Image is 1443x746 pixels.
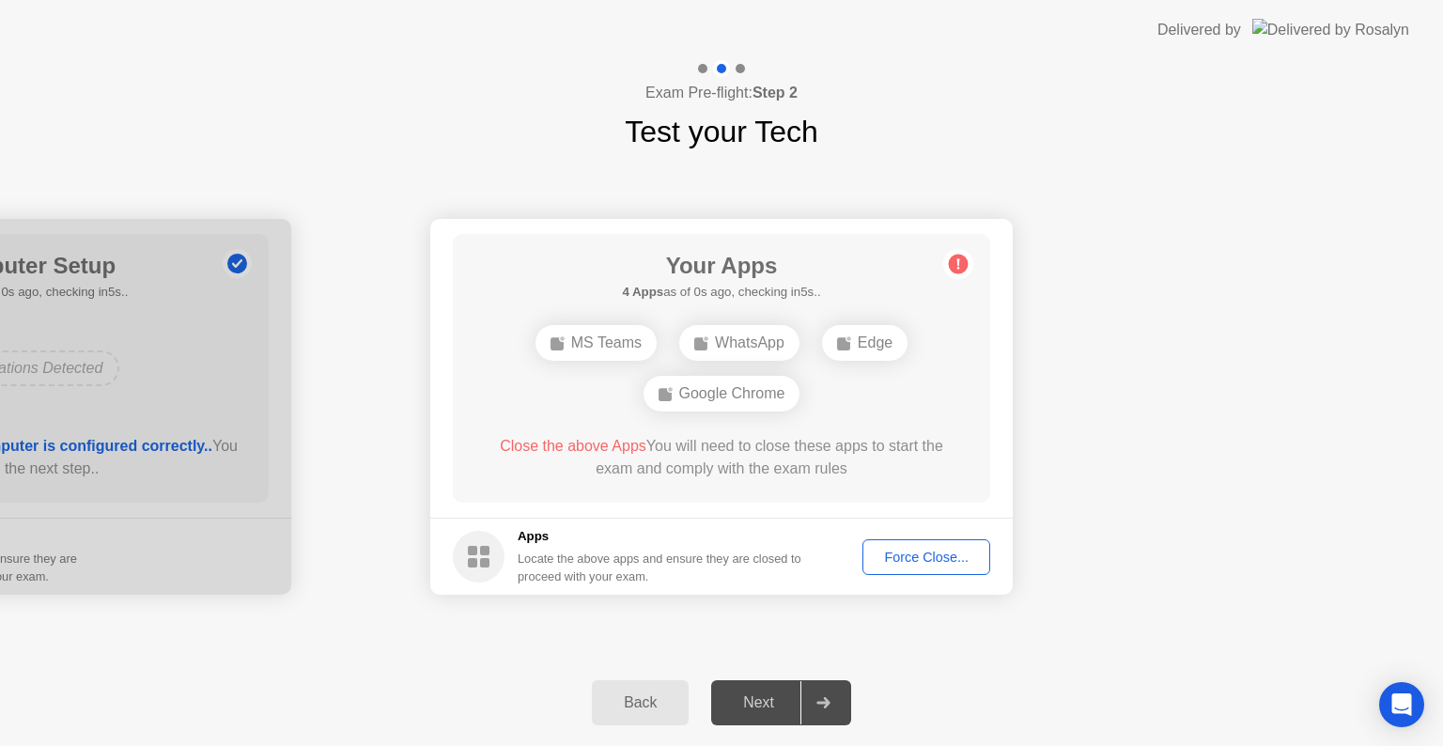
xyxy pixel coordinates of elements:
h5: as of 0s ago, checking in5s.. [622,283,820,302]
div: Edge [822,325,908,361]
div: You will need to close these apps to start the exam and comply with the exam rules [480,435,964,480]
div: WhatsApp [679,325,799,361]
div: Google Chrome [644,376,800,412]
div: Locate the above apps and ensure they are closed to proceed with your exam. [518,550,802,585]
h1: Your Apps [622,249,820,283]
div: Back [597,694,683,711]
button: Force Close... [862,539,990,575]
img: Delivered by Rosalyn [1252,19,1409,40]
div: Open Intercom Messenger [1379,682,1424,727]
h1: Test your Tech [625,109,818,154]
div: Next [717,694,800,711]
div: Force Close... [869,550,984,565]
button: Next [711,680,851,725]
b: 4 Apps [622,285,663,299]
button: Back [592,680,689,725]
div: MS Teams [535,325,657,361]
h5: Apps [518,527,802,546]
h4: Exam Pre-flight: [645,82,798,104]
b: Step 2 [753,85,798,101]
div: Delivered by [1157,19,1241,41]
span: Close the above Apps [500,438,646,454]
